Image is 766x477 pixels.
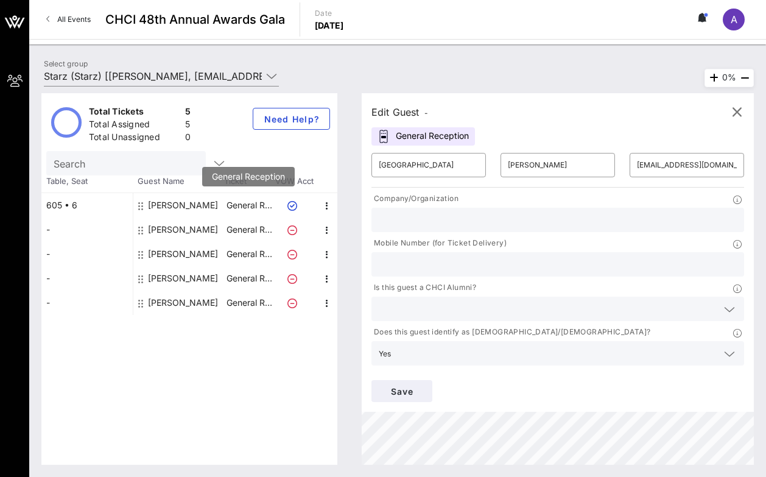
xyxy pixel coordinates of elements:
label: Select group [44,59,88,68]
a: All Events [39,10,98,29]
div: - [41,242,133,266]
div: General Reception [371,127,475,146]
div: - [41,291,133,315]
div: 0% [705,69,754,87]
p: Date [315,7,344,19]
p: Does this guest identify as [DEMOGRAPHIC_DATA]/[DEMOGRAPHIC_DATA]? [371,326,650,339]
span: - [424,108,428,118]
span: Save [381,386,423,397]
p: [DATE] [315,19,344,32]
div: A [723,9,745,30]
p: Mobile Number (for Ticket Delivery) [371,237,507,250]
div: Alexandria Duque [148,217,218,242]
p: Is this guest a CHCI Alumni? [371,281,476,294]
div: Total Assigned [89,118,180,133]
div: 0 [185,131,191,146]
div: - [41,266,133,291]
div: Bryan Enriquez [148,242,218,266]
div: Total Unassigned [89,131,180,146]
p: Dietary Restrictions [371,370,447,383]
input: First Name* [379,155,479,175]
div: 605 • 6 [41,193,133,217]
div: - [41,217,133,242]
button: Need Help? [253,108,330,130]
span: Need Help? [263,114,320,124]
div: AJ Malicdem [148,193,218,217]
div: 5 [185,118,191,133]
div: Kevin Randle [148,291,218,315]
span: VOW Acct [273,175,315,188]
span: Ticket [224,175,273,188]
input: Last Name* [508,155,608,175]
div: 5 [185,105,191,121]
span: Guest Name [133,175,224,188]
div: Yes [371,341,744,366]
span: CHCI 48th Annual Awards Gala [105,10,285,29]
span: Table, Seat [41,175,133,188]
span: A [731,13,737,26]
p: General R… [225,242,273,266]
p: General R… [225,266,273,291]
span: All Events [57,15,91,24]
p: General R… [225,217,273,242]
input: Email* [637,155,737,175]
div: Yes [379,350,391,358]
p: General R… [225,291,273,315]
div: Edit Guest [371,104,428,121]
div: Total Tickets [89,105,180,121]
div: Daniella Sanchez [148,266,218,291]
p: Company/Organization [371,193,459,205]
button: Save [371,380,432,402]
p: General R… [225,193,273,217]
